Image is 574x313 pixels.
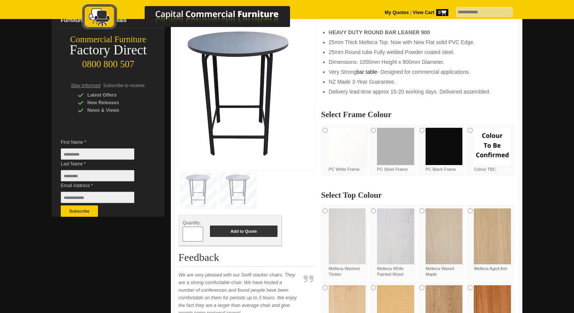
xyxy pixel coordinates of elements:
div: New Releases [78,99,150,106]
li: NZ Made 3-Year Guarantee. [329,78,507,86]
label: PC Black Frame [426,128,463,172]
a: Furniture Clearance Deals [58,13,165,28]
button: Add to Quote [210,226,278,237]
img: Melteca Washed Timber [329,208,366,264]
a: bar table [356,69,377,75]
span: 0 [436,9,448,16]
strong: View Cart [413,10,448,15]
a: Capital Commercial Furniture Logo [61,4,327,34]
a: View Cart0 [412,10,448,15]
img: Melteca Waxed Maple [426,208,463,264]
img: Melteca White Painted Wood [377,208,414,264]
img: Melteca Aged Ash [474,208,511,264]
img: Colour TBC [474,128,511,165]
div: Factory Direct [52,45,165,56]
input: Email Address * [61,192,134,203]
span: Stay Informed [71,83,101,88]
h2: Select Frame Colour [321,111,515,118]
label: Melteca Waxed Maple [426,208,463,277]
img: Capital Commercial Furniture Logo [61,4,327,32]
span: Last Name * [61,160,146,168]
img: PC Black Frame [426,128,463,165]
label: PC Silver Frame [377,128,414,172]
label: Melteca Washed Timber [329,208,366,277]
div: Commercial Furniture [52,34,165,45]
li: 25mm Round tube Fully welded Powder coated steel. [329,48,507,56]
h2: Feedback [178,252,315,267]
div: Latest Offers [78,91,150,99]
li: 25mm Thick Melteca Top. Now with New Flat solid PVC Edge. [329,38,507,46]
div: News & Views [78,106,150,114]
span: Quantity: [183,220,201,226]
img: PC White Frame [329,128,366,165]
label: PC White Frame [329,128,366,172]
span: Subscribe to receive: [103,83,146,88]
li: Dimensions: 1050mm Height x 900mm Diameter. [329,58,507,66]
input: First Name * [61,148,134,160]
span: First Name * [61,138,146,146]
label: Melteca White Painted Wood [377,208,414,277]
img: PC Silver Frame [377,128,414,165]
button: Subscribe [61,205,98,217]
label: Melteca Aged Ash [474,208,511,272]
h2: Select Top Colour [321,191,515,199]
strong: HEAVY DUTY ROUND BAR LEANER 900 [329,29,430,35]
input: Last Name * [61,170,134,181]
li: Very Strong - Designed for commercial applications. [329,68,507,76]
div: 0800 800 507 [52,55,165,70]
label: Colour TBC [474,128,511,172]
img: HD Round Bar Leaner 900 [183,25,296,164]
li: Delivery lead-time approx 15-20 working days. Delivered assembled. [329,88,507,95]
a: My Quotes [385,10,409,15]
span: Email Address * [61,182,146,189]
